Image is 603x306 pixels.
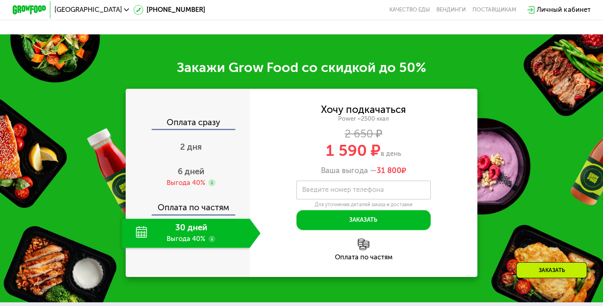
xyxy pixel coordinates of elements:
span: 2 дня [180,142,202,152]
div: Хочу подкачаться [321,105,406,115]
label: Введите номер телефона [302,187,384,192]
div: Личный кабинет [537,5,590,15]
span: ₽ [377,166,406,175]
div: Заказать [516,262,587,278]
div: Выгода 40% [167,178,205,188]
div: Оплата по частям [126,195,250,214]
span: [GEOGRAPHIC_DATA] [54,7,122,13]
span: в день [380,150,401,157]
div: Ваша выгода — [250,166,477,175]
div: 2 650 ₽ [250,129,477,139]
div: Оплата сразу [126,118,250,129]
button: Заказать [296,210,430,230]
span: 1 590 ₽ [326,141,380,160]
div: Power ~2500 ккал [250,115,477,123]
a: Качество еды [389,7,430,13]
span: 6 дней [178,166,204,176]
img: l6xcnZfty9opOoJh.png [358,239,370,250]
a: Вендинги [436,7,466,13]
span: 31 800 [377,166,402,175]
div: Для уточнения деталей заказа и доставки [296,201,430,208]
div: поставщикам [472,7,516,13]
div: Оплата по частям [250,254,477,261]
a: [PHONE_NUMBER] [133,5,206,15]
